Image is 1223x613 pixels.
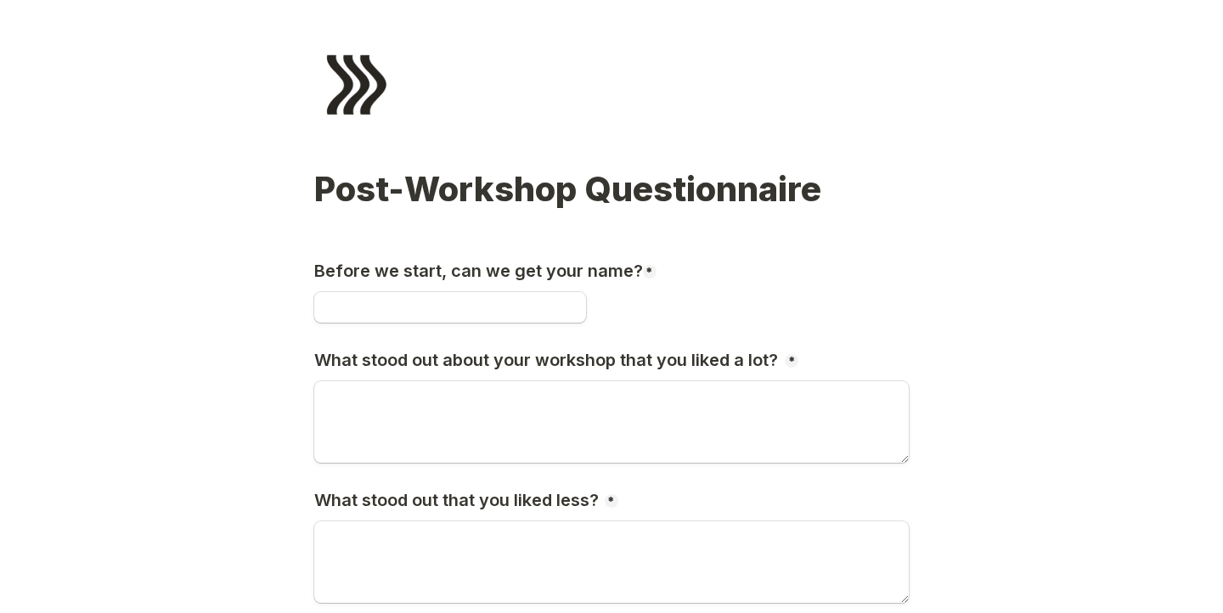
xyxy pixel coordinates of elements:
[314,381,909,463] textarea: What stood out about your workshop that you liked a lot?
[314,171,909,242] h1: Post-Workshop Questionnaire
[314,42,399,127] img: Form logo
[314,261,647,282] h3: Before we start, can we get your name?
[314,292,586,323] input: Before we start, can we get your name?
[314,490,603,511] h3: What stood out that you liked less?
[314,521,909,603] textarea: What stood out that you liked less?
[314,350,782,371] h3: What stood out about your workshop that you liked a lot?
